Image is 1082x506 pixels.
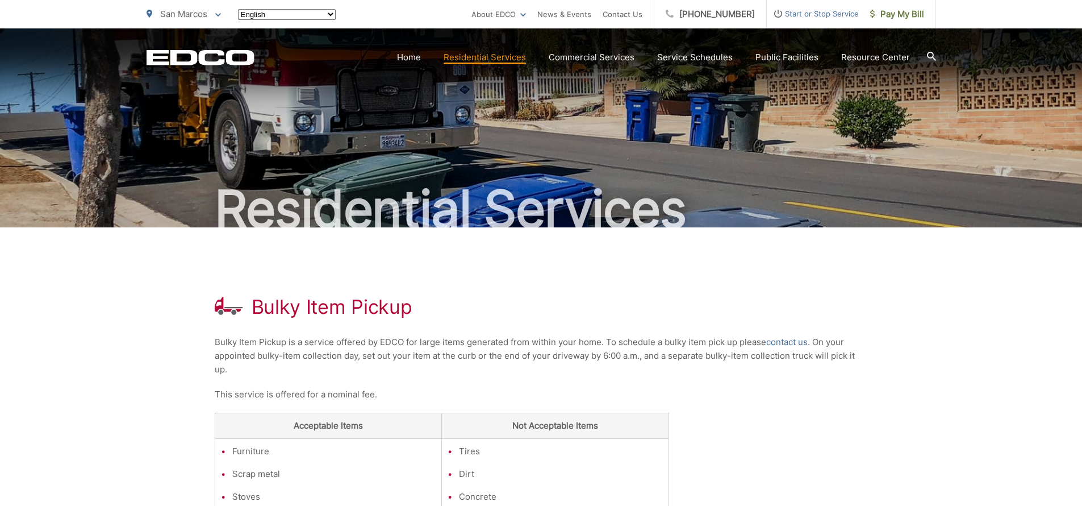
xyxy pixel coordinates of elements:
li: Stoves [232,490,436,504]
span: San Marcos [160,9,207,19]
a: contact us [766,335,808,349]
select: Select a language [238,9,336,20]
p: Bulky Item Pickup is a service offered by EDCO for large items generated from within your home. T... [215,335,868,376]
h2: Residential Services [147,181,936,238]
a: Commercial Services [549,51,634,64]
a: Residential Services [444,51,526,64]
a: News & Events [537,7,591,21]
li: Concrete [459,490,663,504]
p: This service is offered for a nominal fee. [215,388,868,401]
li: Tires [459,445,663,458]
a: Public Facilities [755,51,818,64]
li: Dirt [459,467,663,481]
a: Service Schedules [657,51,733,64]
a: About EDCO [471,7,526,21]
li: Scrap metal [232,467,436,481]
li: Furniture [232,445,436,458]
strong: Not Acceptable Items [512,420,598,431]
a: Resource Center [841,51,910,64]
strong: Acceptable Items [294,420,363,431]
a: Home [397,51,421,64]
h1: Bulky Item Pickup [252,296,412,318]
span: Pay My Bill [870,7,924,21]
a: Contact Us [603,7,642,21]
a: EDCD logo. Return to the homepage. [147,49,254,65]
